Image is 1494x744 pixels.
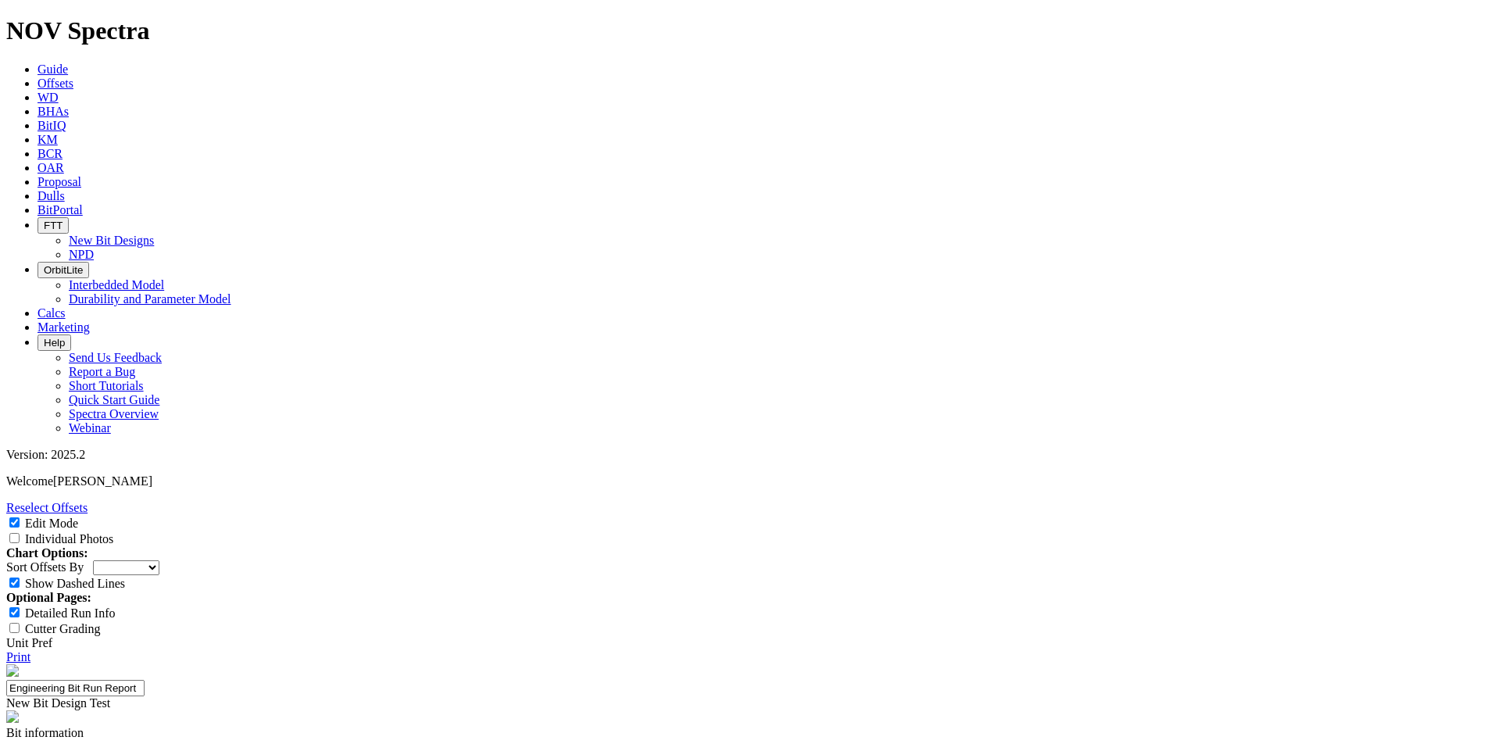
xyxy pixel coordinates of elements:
a: WD [38,91,59,104]
a: Spectra Overview [69,407,159,420]
div: Version: 2025.2 [6,448,1488,462]
div: Bit information [6,726,1488,740]
a: NPD [69,248,94,261]
a: Durability and Parameter Model [69,292,231,306]
label: Individual Photos [25,532,113,545]
a: Interbedded Model [69,278,164,292]
strong: Optional Pages: [6,591,91,604]
label: Cutter Grading [25,622,100,635]
img: NOV_WT_RH_Logo_Vert_RGB_F.d63d51a4.png [6,664,19,677]
report-header: 'Engineering Bit Run Report' [6,664,1488,726]
label: Sort Offsets By [6,560,84,574]
p: Welcome [6,474,1488,488]
a: Offsets [38,77,73,90]
a: Report a Bug [69,365,135,378]
a: Proposal [38,175,81,188]
a: BitPortal [38,203,83,216]
a: BitIQ [38,119,66,132]
a: Short Tutorials [69,379,144,392]
a: Quick Start Guide [69,393,159,406]
h1: NOV Spectra [6,16,1488,45]
a: BCR [38,147,63,160]
span: FTT [44,220,63,231]
strong: Chart Options: [6,546,88,560]
a: OAR [38,161,64,174]
button: Help [38,334,71,351]
a: Dulls [38,189,65,202]
a: Webinar [69,421,111,435]
a: BHAs [38,105,69,118]
label: Show Dashed Lines [25,577,125,590]
img: spectra-logo.8771a380.png [6,710,19,723]
a: Reselect Offsets [6,501,88,514]
a: Marketing [38,320,90,334]
input: Click to edit report title [6,680,145,696]
label: Edit Mode [25,517,78,530]
button: FTT [38,217,69,234]
span: OrbitLite [44,264,83,276]
span: Help [44,337,65,349]
a: Send Us Feedback [69,351,162,364]
a: Print [6,650,30,664]
a: Calcs [38,306,66,320]
label: Detailed Run Info [25,606,116,620]
span: [PERSON_NAME] [53,474,152,488]
div: New Bit Design Test [6,696,1488,710]
button: OrbitLite [38,262,89,278]
a: Unit Pref [6,636,52,649]
a: Guide [38,63,68,76]
a: New Bit Designs [69,234,154,247]
a: KM [38,133,58,146]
